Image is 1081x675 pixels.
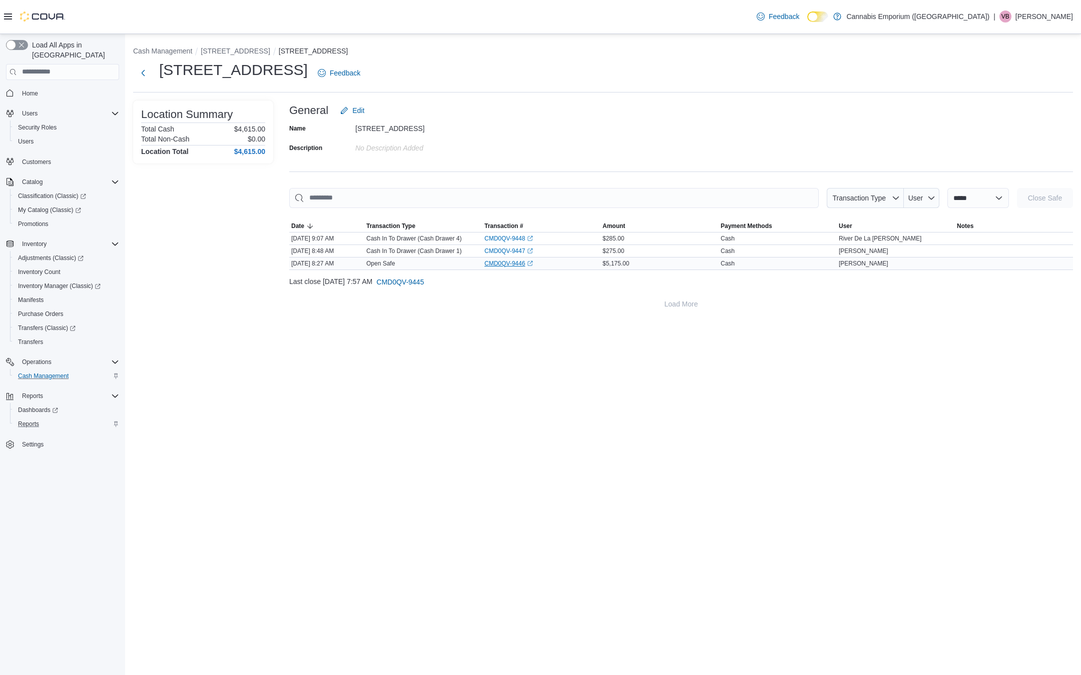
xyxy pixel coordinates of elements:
span: Feedback [330,68,360,78]
label: Description [289,144,322,152]
div: Last close [DATE] 7:57 AM [289,272,1073,292]
span: Cash Management [18,372,69,380]
button: Cash Management [133,47,192,55]
span: Users [14,135,119,147]
button: Home [2,86,123,100]
h4: Location Total [141,147,189,155]
a: CMD0QV-9447External link [484,247,533,255]
a: My Catalog (Classic) [10,203,123,217]
span: Customers [22,158,51,166]
h1: [STREET_ADDRESS] [159,60,308,80]
span: Operations [22,358,52,366]
div: [DATE] 8:48 AM [289,245,364,257]
span: Settings [18,438,119,450]
button: Cash Management [10,369,123,383]
a: Transfers (Classic) [10,321,123,335]
a: Users [14,135,38,147]
p: Cannabis Emporium ([GEOGRAPHIC_DATA]) [846,10,989,22]
span: Transaction Type [366,222,415,230]
button: Catalog [18,176,47,188]
a: CMD0QV-9448External link [484,234,533,242]
button: Amount [601,220,719,232]
button: Reports [2,389,123,403]
span: Inventory [22,240,47,248]
span: Home [18,87,119,99]
div: [DATE] 8:27 AM [289,257,364,269]
span: Operations [18,356,119,368]
button: Transaction # [482,220,601,232]
div: Victoria Buono [999,10,1011,22]
p: Open Safe [366,259,395,267]
button: Next [133,63,153,83]
button: [STREET_ADDRESS] [201,47,270,55]
a: Transfers (Classic) [14,322,80,334]
span: Reports [14,418,119,430]
div: Cash [721,259,735,267]
a: Inventory Manager (Classic) [14,280,105,292]
span: [PERSON_NAME] [839,247,888,255]
span: Purchase Orders [18,310,64,318]
span: Transfers (Classic) [18,324,76,332]
button: Reports [10,417,123,431]
a: Transfers [14,336,47,348]
button: Users [18,107,42,119]
button: Transaction Type [364,220,482,232]
span: Transfers [18,338,43,346]
button: Settings [2,437,123,451]
input: Dark Mode [807,11,828,22]
a: Inventory Manager (Classic) [10,279,123,293]
a: Adjustments (Classic) [10,251,123,265]
button: [STREET_ADDRESS] [279,47,348,55]
span: Dashboards [14,404,119,416]
span: Catalog [18,176,119,188]
button: Promotions [10,217,123,231]
a: Feedback [314,63,364,83]
a: Cash Management [14,370,73,382]
button: Transaction Type [827,188,904,208]
span: Load More [665,299,698,309]
p: | [993,10,995,22]
button: Transfers [10,335,123,349]
a: Home [18,87,42,99]
a: Classification (Classic) [14,190,90,202]
span: Promotions [18,220,49,228]
h3: Location Summary [141,108,233,120]
span: River De La [PERSON_NAME] [839,234,921,242]
nav: Complex example [6,82,119,478]
span: My Catalog (Classic) [14,204,119,216]
span: Inventory Manager (Classic) [14,280,119,292]
span: $285.00 [603,234,624,242]
button: User [837,220,955,232]
span: Home [22,89,38,97]
span: Users [18,107,119,119]
button: Load More [289,294,1073,314]
span: Transaction # [484,222,523,230]
button: Reports [18,390,47,402]
svg: External link [527,260,533,266]
a: Inventory Count [14,266,65,278]
span: Customers [18,155,119,168]
nav: An example of EuiBreadcrumbs [133,46,1073,58]
button: User [904,188,939,208]
input: This is a search bar. As you type, the results lower in the page will automatically filter. [289,188,819,208]
span: Inventory Count [18,268,61,276]
div: No Description added [355,140,489,152]
h4: $4,615.00 [234,147,265,155]
span: Catalog [22,178,43,186]
span: User [839,222,852,230]
span: Inventory [18,238,119,250]
button: Customers [2,154,123,169]
span: Manifests [18,296,44,304]
span: Transfers [14,336,119,348]
span: Settings [22,440,44,448]
span: CMD0QV-9445 [376,277,424,287]
span: Notes [957,222,973,230]
h6: Total Cash [141,125,174,133]
a: Dashboards [10,403,123,417]
span: $5,175.00 [603,259,629,267]
p: $4,615.00 [234,125,265,133]
span: Inventory Count [14,266,119,278]
span: Users [22,109,38,117]
span: Payment Methods [721,222,772,230]
span: Reports [18,390,119,402]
